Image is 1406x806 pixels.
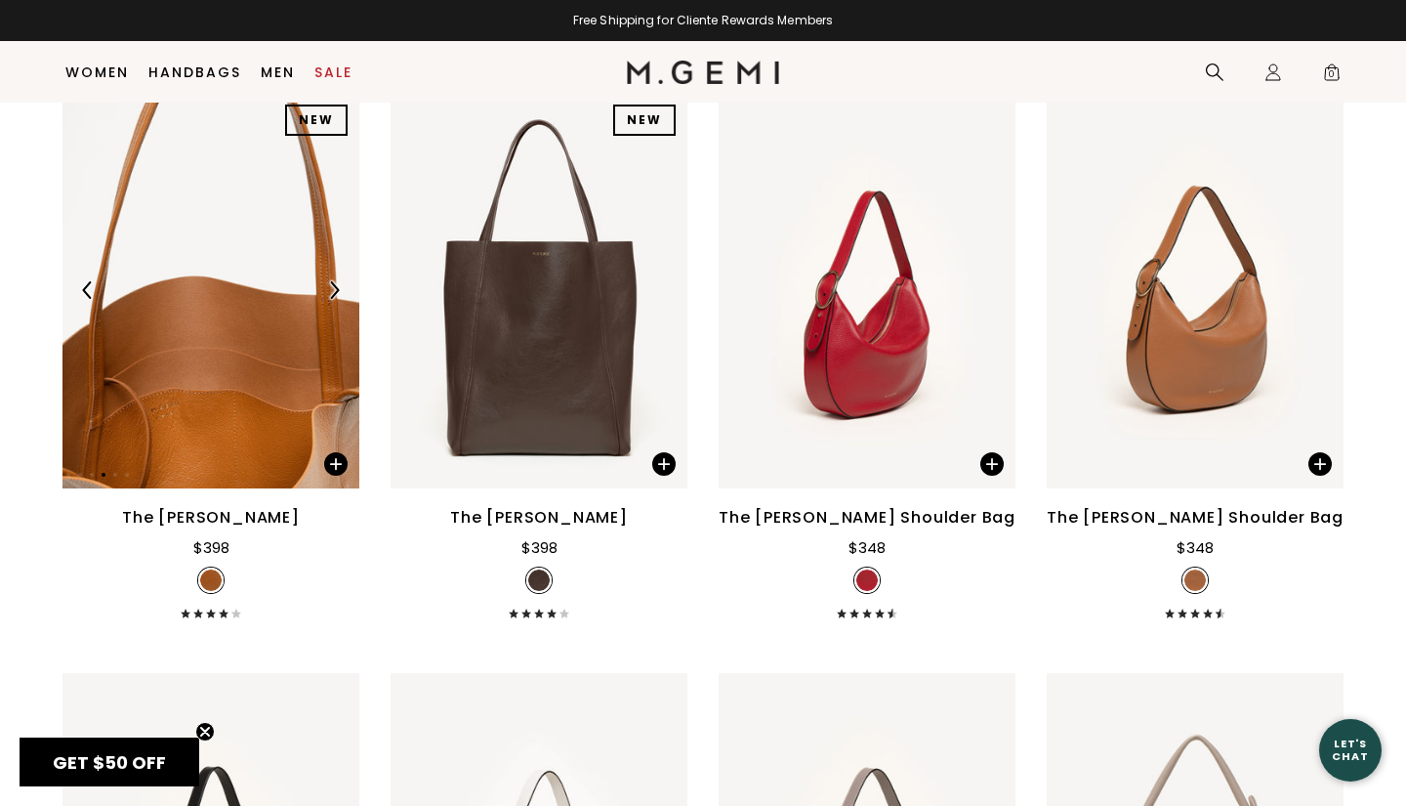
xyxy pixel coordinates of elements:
[1047,506,1344,530] div: The [PERSON_NAME] Shoulder Bag
[20,738,199,786] div: GET $50 OFFClose teaser
[1184,570,1206,591] img: v_7236714889275_SWATCH_50x.jpg
[53,750,166,775] span: GET $50 OFF
[62,93,359,618] a: Previous ArrowNext ArrowThe [PERSON_NAME]$398
[285,105,348,136] div: NEW
[719,506,1015,530] div: The [PERSON_NAME] Shoulder Bag
[148,64,241,80] a: Handbags
[521,536,558,560] div: $398
[856,570,878,591] img: v_7236714954811_SWATCH_50x.jpg
[65,64,129,80] a: Women
[1322,66,1342,86] span: 0
[200,570,222,591] img: v_7397608390715_SWATCH_50x.jpg
[314,64,352,80] a: Sale
[613,105,676,136] div: NEW
[627,61,780,84] img: M.Gemi
[528,570,550,591] img: v_7397608456251_SWATCH_50x.jpg
[193,536,229,560] div: $398
[195,722,215,742] button: Close teaser
[79,281,97,299] img: Previous Arrow
[719,93,1015,618] a: The [PERSON_NAME] Shoulder Bag$348
[325,281,343,299] img: Next Arrow
[391,93,687,618] a: The [PERSON_NAME]$398
[122,506,300,530] div: The [PERSON_NAME]
[261,64,295,80] a: Men
[1319,738,1382,762] div: Let's Chat
[848,536,886,560] div: $348
[1177,536,1214,560] div: $348
[450,506,628,530] div: The [PERSON_NAME]
[1047,93,1344,618] a: The [PERSON_NAME] Shoulder Bag$348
